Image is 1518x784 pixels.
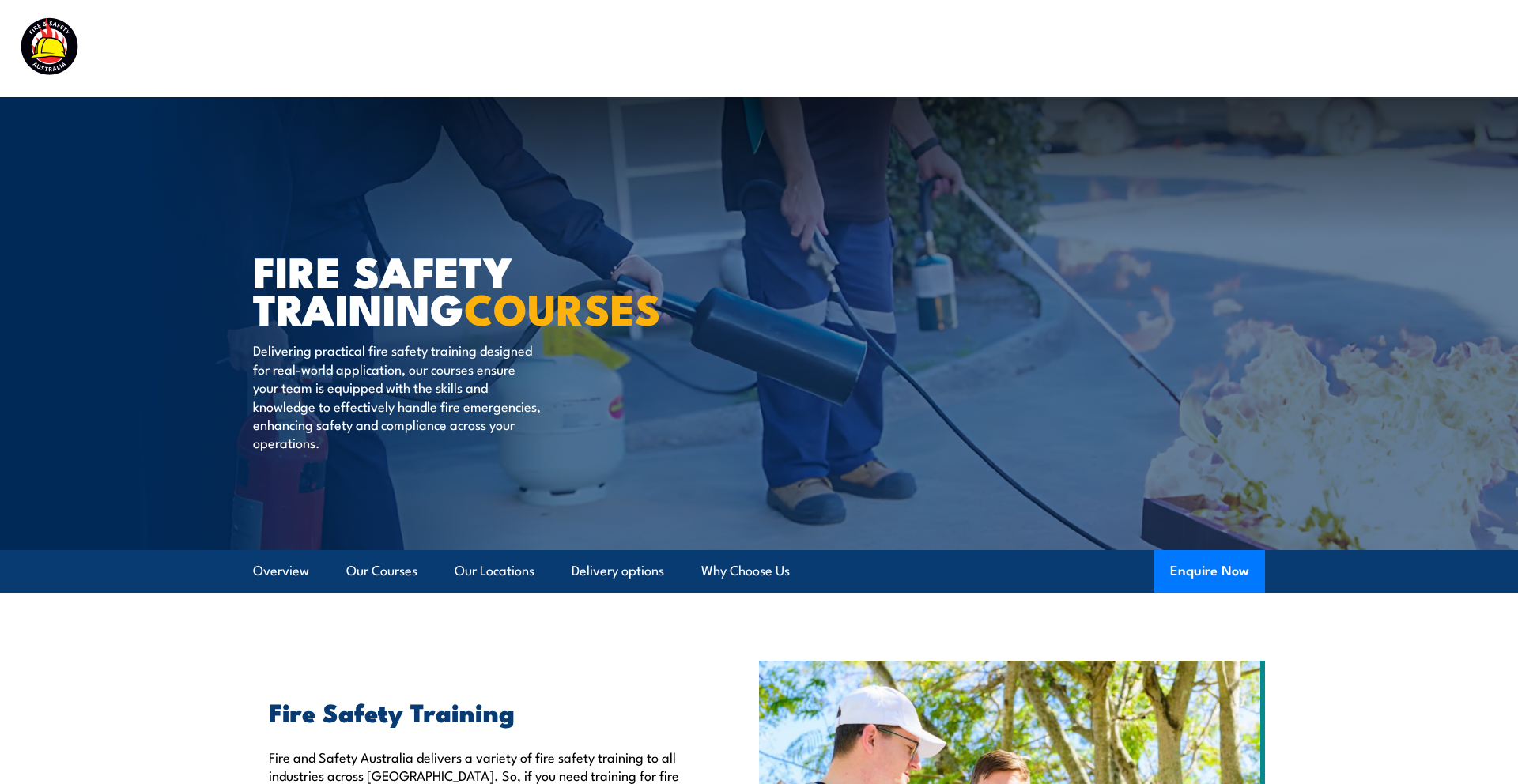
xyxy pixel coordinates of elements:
[346,550,417,592] a: Our Courses
[572,550,664,592] a: Delivery options
[464,274,661,340] strong: COURSES
[744,28,849,70] a: Course Calendar
[884,28,1072,70] a: Emergency Response Services
[659,28,709,70] a: Courses
[701,550,790,592] a: Why Choose Us
[253,550,309,592] a: Overview
[1107,28,1165,70] a: About Us
[1270,28,1359,70] a: Learner Portal
[253,341,542,451] p: Delivering practical fire safety training designed for real-world application, our courses ensure...
[1154,550,1265,593] button: Enquire Now
[1394,28,1444,70] a: Contact
[455,550,534,592] a: Our Locations
[1200,28,1235,70] a: News
[253,252,644,326] h1: FIRE SAFETY TRAINING
[269,700,686,722] h2: Fire Safety Training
